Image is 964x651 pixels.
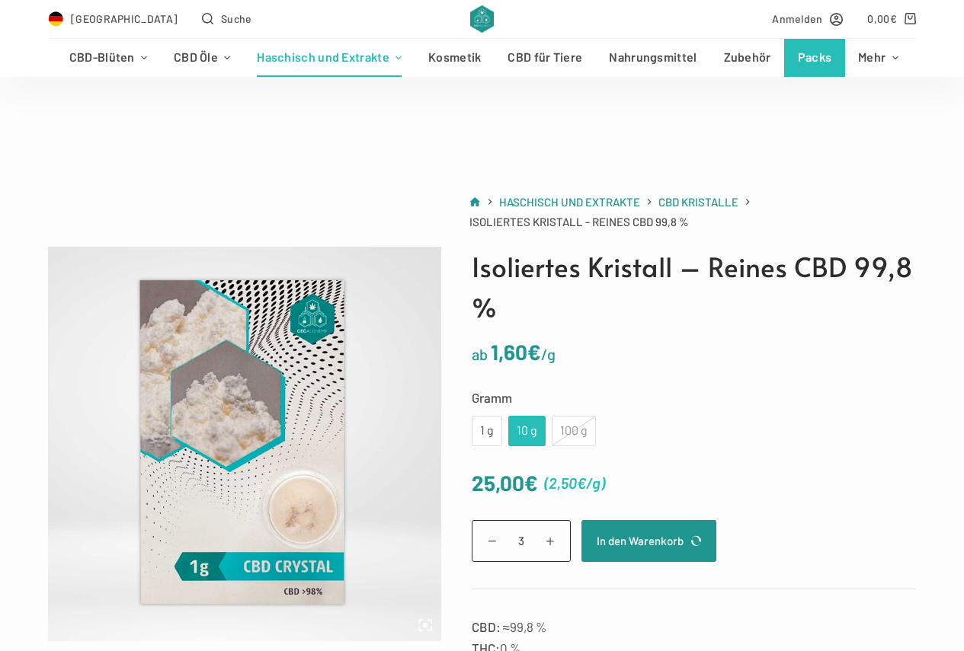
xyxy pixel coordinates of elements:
[499,193,640,212] a: Haschisch und Extrakte
[541,345,556,363] span: /g
[472,470,538,496] bdi: 25,00
[472,520,571,562] input: Produktmenge
[710,39,784,77] a: Zubehör
[517,421,536,441] div: 10 g
[527,339,541,365] span: €
[491,339,541,365] bdi: 1,60
[470,5,494,33] img: CBD Alchemy
[472,247,916,327] h1: Isoliertes Kristall – Reines CBD 99,8 %
[845,39,911,77] a: Mehr
[469,212,689,231] span: Isoliertes Kristall - Reines CBD 99,8 %
[867,12,897,25] bdi: 0,00
[772,10,843,27] a: Anmelden
[160,39,243,77] a: CBD Öle
[499,195,640,209] span: Haschisch und Extrakte
[244,39,415,77] a: Haschisch und Extrakte
[202,10,251,27] button: Open search form
[221,10,252,27] span: Suche
[867,10,915,27] a: Shopping cart
[524,470,538,496] span: €
[472,619,510,634] strong: CBD: ≈
[495,39,596,77] a: CBD für Tiere
[658,195,738,209] span: CBD Kristalle
[56,39,908,77] nav: Header-Menü
[48,11,63,27] img: DE Flag
[772,10,822,27] span: Anmelden
[581,520,716,562] button: In den Warenkorb
[544,471,605,496] span: ( )
[658,193,738,212] a: CBD Kristalle
[784,39,845,77] a: Packs
[596,39,710,77] a: Nahrungsmittel
[56,39,160,77] a: CBD-Blüten
[48,247,443,641] img: CBD Crystal - Packed
[48,10,178,27] a: Select Country
[481,421,493,441] div: 1 g
[71,10,178,27] span: [GEOGRAPHIC_DATA]
[577,474,586,492] span: €
[472,387,916,408] label: Gramm
[415,39,495,77] a: Kosmetik
[586,474,600,492] span: /g
[890,12,897,25] span: €
[549,474,586,492] bdi: 2,50
[472,345,488,363] span: ab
